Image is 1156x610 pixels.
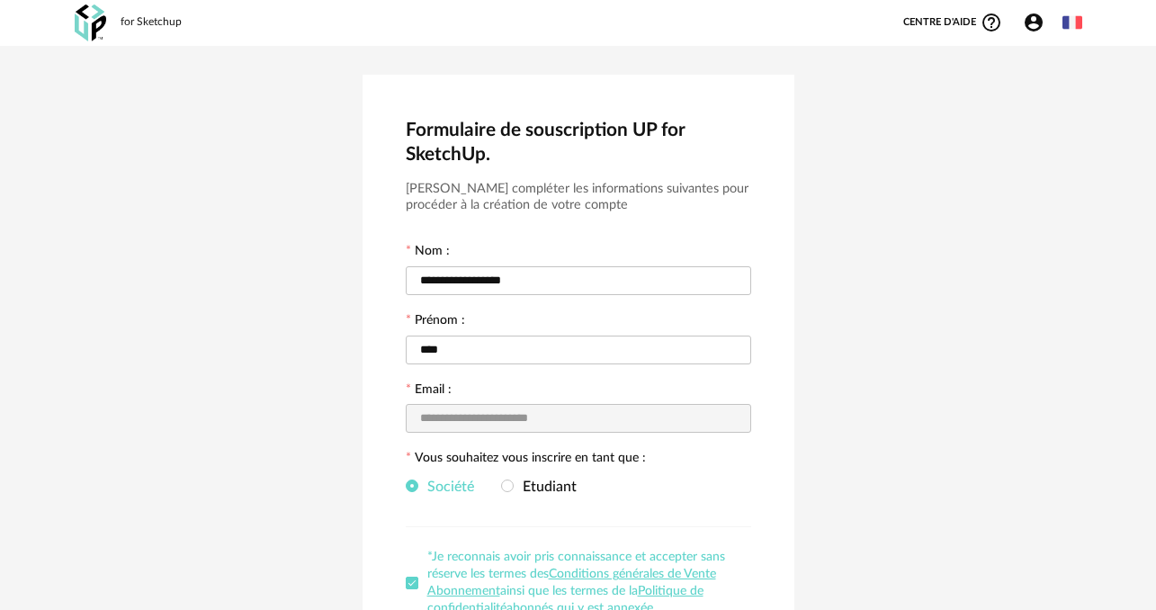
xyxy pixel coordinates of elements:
[903,12,1003,33] span: Centre d'aideHelp Circle Outline icon
[406,245,450,261] label: Nom :
[121,15,182,30] div: for Sketchup
[406,314,465,330] label: Prénom :
[1023,12,1044,33] span: Account Circle icon
[418,480,474,494] span: Société
[406,181,751,214] h3: [PERSON_NAME] compléter les informations suivantes pour procéder à la création de votre compte
[981,12,1002,33] span: Help Circle Outline icon
[406,118,751,166] h2: Formulaire de souscription UP for SketchUp.
[406,383,452,399] label: Email :
[1062,13,1082,32] img: fr
[75,4,106,41] img: OXP
[514,480,577,494] span: Etudiant
[406,452,646,468] label: Vous souhaitez vous inscrire en tant que :
[427,568,716,597] a: Conditions générales de Vente Abonnement
[1023,12,1053,33] span: Account Circle icon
